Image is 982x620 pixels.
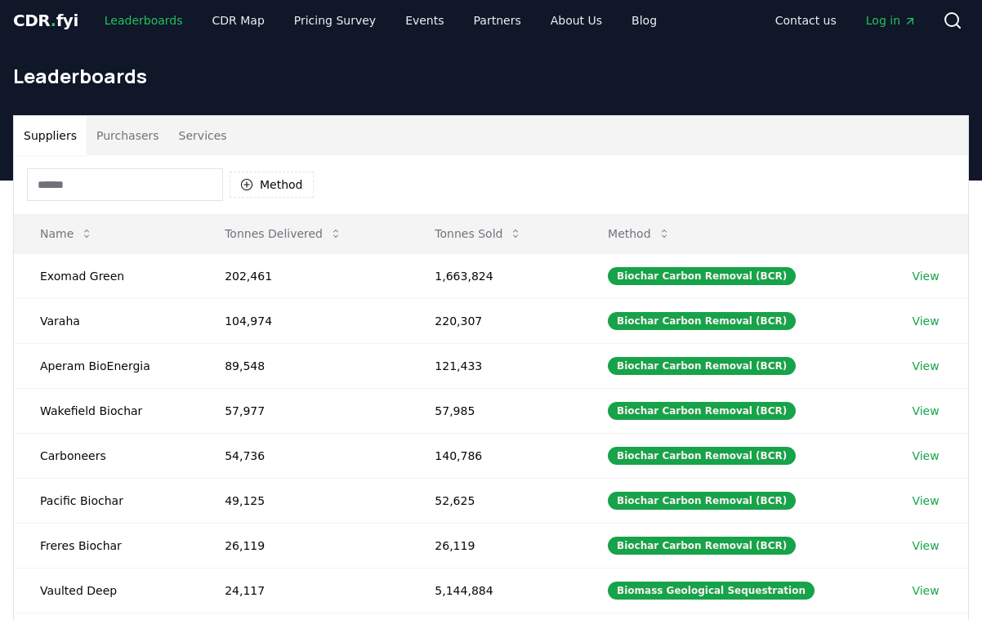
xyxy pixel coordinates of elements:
[608,582,815,600] div: Biomass Geological Sequestration
[408,568,582,613] td: 5,144,884
[853,6,930,35] a: Log in
[408,298,582,343] td: 220,307
[14,433,199,478] td: Carboneers
[14,116,87,155] button: Suppliers
[14,523,199,568] td: Freres Biochar
[13,11,78,30] span: CDR fyi
[408,253,582,298] td: 1,663,824
[199,388,408,433] td: 57,977
[608,357,796,375] div: Biochar Carbon Removal (BCR)
[912,358,939,374] a: View
[199,523,408,568] td: 26,119
[199,298,408,343] td: 104,974
[14,343,199,388] td: Aperam BioEnergia
[608,447,796,465] div: Biochar Carbon Removal (BCR)
[212,217,355,250] button: Tonnes Delivered
[281,6,389,35] a: Pricing Survey
[408,523,582,568] td: 26,119
[408,388,582,433] td: 57,985
[595,217,684,250] button: Method
[14,478,199,523] td: Pacific Biochar
[199,478,408,523] td: 49,125
[608,267,796,285] div: Biochar Carbon Removal (BCR)
[762,6,850,35] a: Contact us
[392,6,457,35] a: Events
[27,217,106,250] button: Name
[230,172,314,198] button: Method
[199,568,408,613] td: 24,117
[13,9,78,32] a: CDR.fyi
[14,298,199,343] td: Varaha
[762,6,930,35] nav: Main
[912,403,939,419] a: View
[461,6,534,35] a: Partners
[618,6,670,35] a: Blog
[912,313,939,329] a: View
[14,253,199,298] td: Exomad Green
[608,537,796,555] div: Biochar Carbon Removal (BCR)
[422,217,535,250] button: Tonnes Sold
[608,402,796,420] div: Biochar Carbon Removal (BCR)
[92,6,670,35] nav: Main
[14,568,199,613] td: Vaulted Deep
[87,116,169,155] button: Purchasers
[92,6,196,35] a: Leaderboards
[912,493,939,509] a: View
[912,537,939,554] a: View
[14,388,199,433] td: Wakefield Biochar
[538,6,615,35] a: About Us
[912,268,939,284] a: View
[912,448,939,464] a: View
[199,6,278,35] a: CDR Map
[169,116,237,155] button: Services
[199,433,408,478] td: 54,736
[408,478,582,523] td: 52,625
[13,63,969,89] h1: Leaderboards
[51,11,56,30] span: .
[199,343,408,388] td: 89,548
[866,12,917,29] span: Log in
[608,312,796,330] div: Biochar Carbon Removal (BCR)
[912,582,939,599] a: View
[199,253,408,298] td: 202,461
[608,492,796,510] div: Biochar Carbon Removal (BCR)
[408,433,582,478] td: 140,786
[408,343,582,388] td: 121,433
